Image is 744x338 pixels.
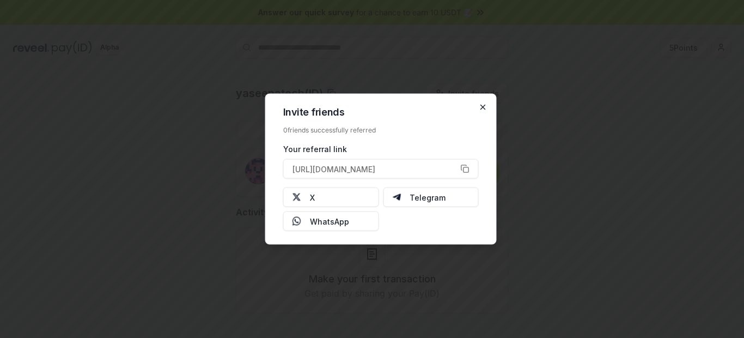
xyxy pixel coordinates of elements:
span: [URL][DOMAIN_NAME] [292,163,375,174]
h2: Invite friends [283,107,479,117]
img: Telegram [392,193,401,202]
button: [URL][DOMAIN_NAME] [283,159,479,179]
img: X [292,193,301,202]
img: Whatsapp [292,217,301,226]
button: WhatsApp [283,212,379,231]
div: 0 friends successfully referred [283,126,479,135]
button: Telegram [383,188,479,207]
div: Your referral link [283,143,479,155]
button: X [283,188,379,207]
